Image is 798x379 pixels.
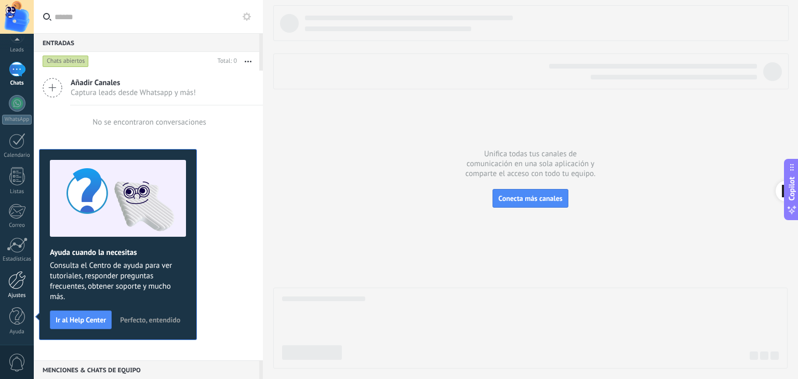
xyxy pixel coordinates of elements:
[50,310,112,329] button: Ir al Help Center
[50,248,186,258] h2: Ayuda cuando la necesitas
[787,177,797,201] span: Copilot
[2,256,32,263] div: Estadísticas
[34,360,259,379] div: Menciones & Chats de equipo
[71,88,196,98] span: Captura leads desde Whatsapp y más!
[43,55,89,67] div: Chats abiertos
[2,329,32,335] div: Ayuda
[92,117,206,127] div: No se encontraron conversaciones
[2,188,32,195] div: Listas
[71,78,196,88] span: Añadir Canales
[2,152,32,159] div: Calendario
[34,33,259,52] div: Entradas
[115,312,185,328] button: Perfecto, entendido
[498,194,562,203] span: Conecta más canales
[493,189,568,208] button: Conecta más canales
[2,80,32,87] div: Chats
[50,261,186,302] span: Consulta el Centro de ayuda para ver tutoriales, responder preguntas frecuentes, obtener soporte ...
[2,115,32,125] div: WhatsApp
[2,47,32,53] div: Leads
[120,316,180,323] span: Perfecto, entendido
[2,222,32,229] div: Correo
[214,56,237,66] div: Total: 0
[2,292,32,299] div: Ajustes
[56,316,106,323] span: Ir al Help Center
